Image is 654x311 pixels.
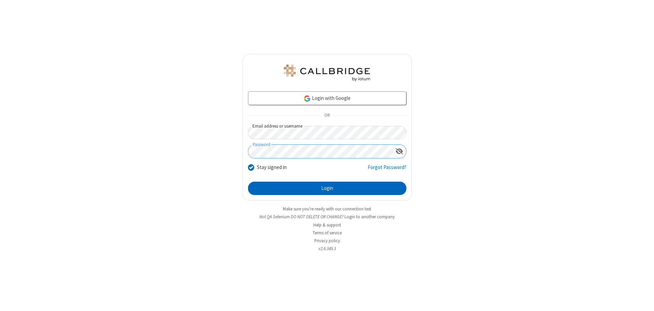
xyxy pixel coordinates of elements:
a: Make sure you're ready with our connection test [283,206,371,212]
a: Help & support [313,222,341,228]
a: Forgot Password? [368,164,406,177]
button: Login [248,182,406,195]
input: Password [248,145,393,158]
a: Terms of service [313,230,342,236]
a: Privacy policy [314,238,340,244]
a: Login with Google [248,91,406,105]
img: QA Selenium DO NOT DELETE OR CHANGE [283,65,371,81]
label: Stay signed in [257,164,287,171]
span: OR [322,111,332,120]
img: google-icon.png [303,95,311,102]
input: Email address or username [248,126,406,139]
div: Show password [393,145,406,157]
li: v2.6.349.3 [243,245,412,252]
button: Login to another company [344,213,395,220]
li: Not QA Selenium DO NOT DELETE OR CHANGE? [243,213,412,220]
